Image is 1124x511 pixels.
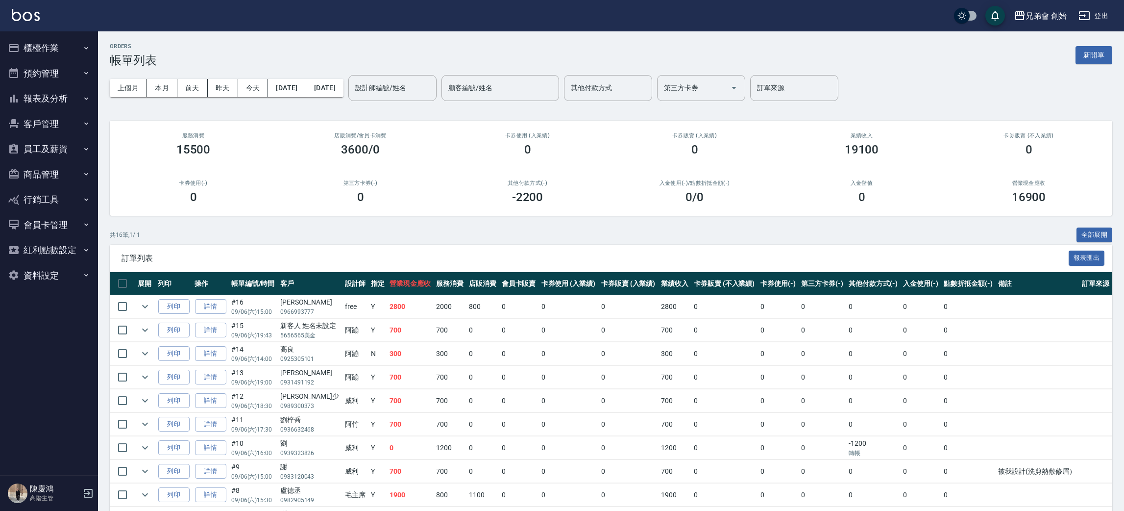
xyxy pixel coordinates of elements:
button: 列印 [158,323,190,338]
a: 詳情 [195,299,226,314]
p: 09/06 (六) 19:43 [231,331,275,340]
button: 列印 [158,440,190,456]
td: 0 [539,342,599,365]
button: 報表及分析 [4,86,94,111]
a: 詳情 [195,464,226,479]
td: 0 [799,366,846,389]
a: 詳情 [195,370,226,385]
p: 高階主管 [30,494,80,503]
td: 0 [499,319,539,342]
td: 0 [941,342,996,365]
h2: 第三方卡券(-) [289,180,432,186]
button: 列印 [158,487,190,503]
td: 0 [691,295,758,318]
p: 09/06 (六) 17:30 [231,425,275,434]
h3: 0 [190,190,197,204]
button: 客戶管理 [4,111,94,137]
th: 設計師 [342,272,368,295]
div: [PERSON_NAME]少 [280,391,340,402]
td: free [342,295,368,318]
td: 0 [799,389,846,412]
td: 0 [466,319,499,342]
button: expand row [138,464,152,479]
td: Y [368,484,387,507]
td: 0 [539,366,599,389]
button: 新開單 [1075,46,1112,64]
td: 0 [799,484,846,507]
h2: 入金儲值 [790,180,933,186]
p: 5656565美金 [280,331,340,340]
th: 營業現金應收 [387,272,434,295]
td: 800 [466,295,499,318]
td: 2800 [387,295,434,318]
td: #16 [229,295,278,318]
button: expand row [138,299,152,314]
td: 0 [691,366,758,389]
td: 0 [758,436,799,460]
td: 300 [659,342,691,365]
td: 0 [941,366,996,389]
td: 0 [799,295,846,318]
button: 員工及薪資 [4,136,94,162]
td: 0 [599,342,659,365]
td: 0 [466,460,499,483]
button: expand row [138,346,152,361]
td: 0 [599,366,659,389]
td: 0 [941,436,996,460]
button: 登出 [1075,7,1112,25]
button: 上個月 [110,79,147,97]
td: 0 [758,319,799,342]
td: 0 [758,484,799,507]
p: 09/06 (六) 15:00 [231,472,275,481]
td: #12 [229,389,278,412]
td: 0 [499,295,539,318]
td: 0 [901,484,941,507]
td: 威利 [342,460,368,483]
td: 0 [941,319,996,342]
td: 0 [846,295,901,318]
td: 0 [941,295,996,318]
p: 0931491192 [280,378,340,387]
td: Y [368,460,387,483]
div: 劉梓喬 [280,415,340,425]
td: 0 [799,460,846,483]
td: 0 [691,436,758,460]
td: 0 [466,413,499,436]
td: 0 [691,319,758,342]
td: Y [368,366,387,389]
button: 昨天 [208,79,238,97]
p: 09/06 (六) 14:00 [231,355,275,363]
p: 09/06 (六) 18:30 [231,402,275,410]
h3: 帳單列表 [110,53,157,67]
p: 09/06 (六) 15:00 [231,307,275,316]
td: 毛主席 [342,484,368,507]
th: 指定 [368,272,387,295]
button: 全部展開 [1076,228,1113,243]
th: 入金使用(-) [901,272,941,295]
td: -1200 [846,436,901,460]
h2: 卡券使用(-) [122,180,265,186]
td: 0 [539,319,599,342]
button: 紅利點數設定 [4,237,94,263]
a: 報表匯出 [1069,253,1105,262]
td: 0 [799,319,846,342]
p: 09/06 (六) 16:00 [231,449,275,458]
td: 700 [659,389,691,412]
button: expand row [138,440,152,455]
td: 0 [901,413,941,436]
h3: 0 /0 [685,190,704,204]
td: 0 [691,389,758,412]
button: expand row [138,323,152,337]
td: 0 [901,436,941,460]
h3: 15500 [176,143,211,156]
th: 帳單編號/時間 [229,272,278,295]
button: 商品管理 [4,162,94,187]
td: 0 [799,413,846,436]
td: 0 [599,413,659,436]
td: 阿蹦 [342,319,368,342]
a: 詳情 [195,346,226,361]
img: Logo [12,9,40,21]
th: 會員卡販賣 [499,272,539,295]
td: 0 [758,460,799,483]
td: 0 [846,342,901,365]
